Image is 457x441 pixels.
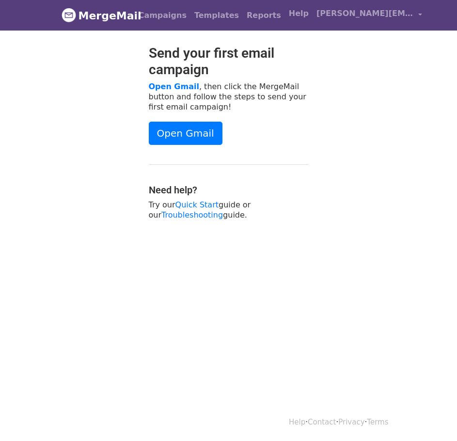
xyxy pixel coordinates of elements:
[149,45,309,78] h2: Send your first email campaign
[313,4,426,27] a: [PERSON_NAME][EMAIL_ADDRESS][DOMAIN_NAME]
[367,418,388,426] a: Terms
[316,8,413,19] span: [PERSON_NAME][EMAIL_ADDRESS][DOMAIN_NAME]
[175,200,219,209] a: Quick Start
[243,6,285,25] a: Reports
[161,210,223,220] a: Troubleshooting
[149,81,309,112] p: , then click the MergeMail button and follow the steps to send your first email campaign!
[308,418,336,426] a: Contact
[285,4,313,23] a: Help
[338,418,364,426] a: Privacy
[62,8,76,22] img: MergeMail logo
[149,122,222,145] a: Open Gmail
[149,184,309,196] h4: Need help?
[289,418,305,426] a: Help
[135,6,190,25] a: Campaigns
[149,82,199,91] a: Open Gmail
[190,6,243,25] a: Templates
[62,5,127,26] a: MergeMail
[409,394,457,441] iframe: Chat Widget
[149,200,309,220] p: Try our guide or our guide.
